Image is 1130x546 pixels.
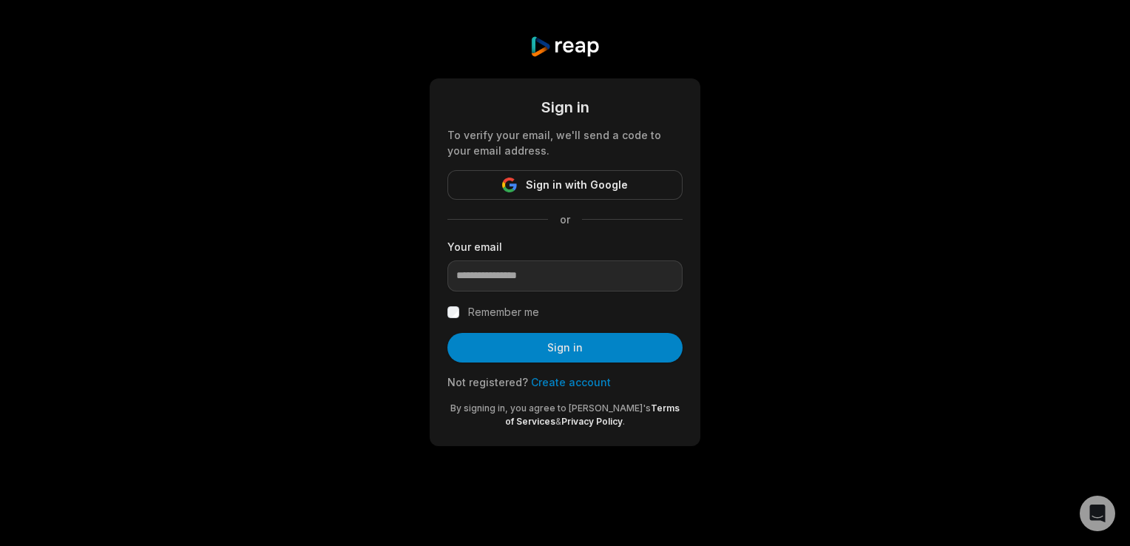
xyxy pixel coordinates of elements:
span: By signing in, you agree to [PERSON_NAME]'s [450,402,651,414]
span: . [623,416,625,427]
span: & [555,416,561,427]
div: Sign in [447,96,683,118]
div: Open Intercom Messenger [1080,496,1115,531]
span: Sign in with Google [526,176,628,194]
label: Your email [447,239,683,255]
button: Sign in [447,333,683,363]
span: Not registered? [447,376,528,388]
a: Privacy Policy [561,416,623,427]
button: Sign in with Google [447,170,683,200]
div: To verify your email, we'll send a code to your email address. [447,127,683,158]
a: Terms of Services [505,402,680,427]
a: Create account [531,376,611,388]
img: reap [530,36,600,58]
label: Remember me [468,303,539,321]
span: or [548,212,582,227]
